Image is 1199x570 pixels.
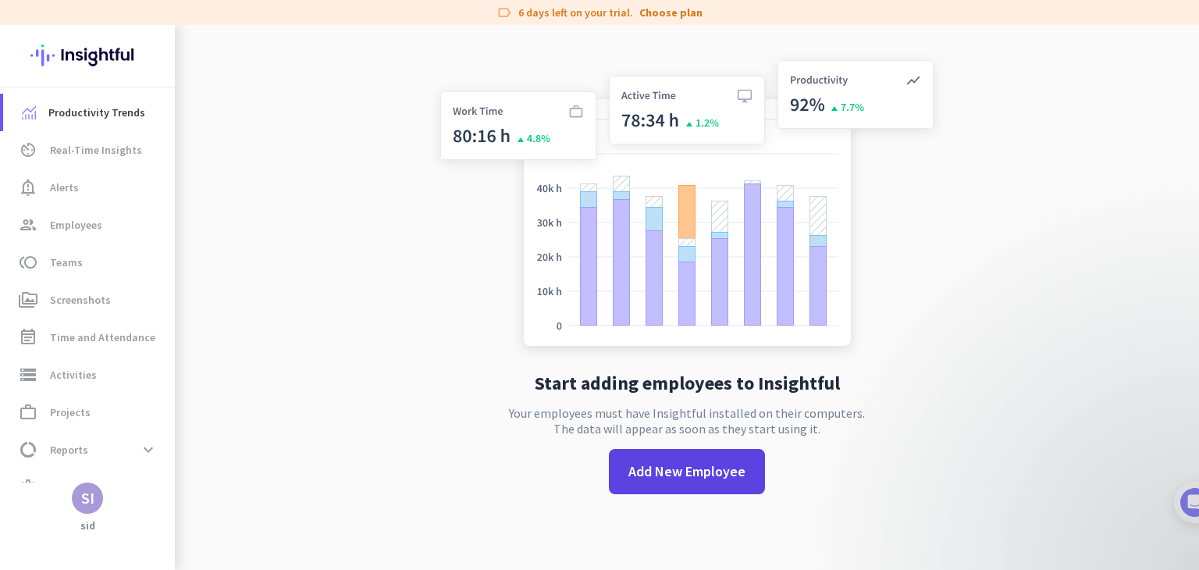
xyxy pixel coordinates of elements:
[3,244,175,281] a: tollTeams
[156,461,234,523] button: Help
[19,365,37,384] i: storage
[50,440,88,459] span: Reports
[19,403,37,422] i: work_outline
[274,6,302,34] div: Close
[19,216,37,234] i: group
[609,449,765,494] button: Add New Employee
[19,290,37,309] i: perm_media
[3,281,175,319] a: perm_mediaScreenshots
[50,253,83,272] span: Teams
[50,178,79,197] span: Alerts
[19,141,37,159] i: av_timer
[60,272,265,287] div: Add employees
[19,478,37,497] i: settings
[50,328,155,347] span: Time and Attendance
[535,374,840,393] h2: Start adding employees to Insightful
[133,7,183,34] h1: Tasks
[48,103,145,122] span: Productivity Trends
[23,500,55,511] span: Home
[60,297,272,363] div: It's time to add your employees! This is crucial since Insightful will start collecting their act...
[3,431,175,468] a: data_usageReportsexpand_more
[3,356,175,394] a: storageActivities
[78,461,156,523] button: Messages
[639,5,703,20] a: Choose plan
[16,205,55,222] p: 4 steps
[30,25,144,86] img: Insightful logo
[429,51,945,362] img: no-search-results
[3,169,175,206] a: notification_importantAlerts
[60,376,211,407] button: Add your employees
[87,168,257,183] div: [PERSON_NAME] from Insightful
[19,178,37,197] i: notification_important
[81,490,94,506] div: SI
[509,405,865,436] p: Your employees must have Insightful installed on their computers. The data will appear as soon as...
[50,365,97,384] span: Activities
[3,94,175,131] a: menu-itemProductivity Trends
[3,468,175,506] a: settingsSettings
[3,131,175,169] a: av_timerReal-Time Insights
[50,403,91,422] span: Projects
[50,216,102,234] span: Employees
[3,206,175,244] a: groupEmployees
[234,461,312,523] button: Tasks
[496,5,512,20] i: label
[22,105,36,119] img: menu-item
[199,205,297,222] p: About 10 minutes
[134,436,162,464] button: expand_more
[50,141,142,159] span: Real-Time Insights
[3,394,175,431] a: work_outlineProjects
[22,116,290,154] div: You're just a few steps away from completing the essential app setup
[256,500,290,511] span: Tasks
[50,290,111,309] span: Screenshots
[19,328,37,347] i: event_note
[22,60,290,116] div: 🎊 Welcome to Insightful! 🎊
[19,440,37,459] i: data_usage
[60,450,265,481] div: Initial tracking settings and how to edit them
[29,444,283,481] div: 2Initial tracking settings and how to edit them
[3,319,175,356] a: event_noteTime and Attendance
[55,163,80,188] img: Profile image for Tamara
[91,500,144,511] span: Messages
[29,266,283,291] div: 1Add employees
[183,500,208,511] span: Help
[19,253,37,272] i: toll
[50,478,92,497] span: Settings
[628,461,745,482] span: Add New Employee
